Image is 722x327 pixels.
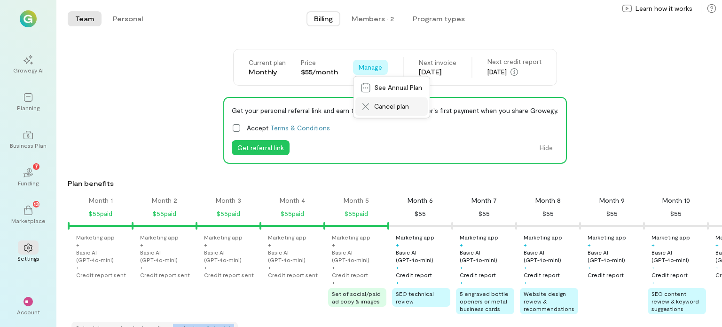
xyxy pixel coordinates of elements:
[651,233,690,241] div: Marketing app
[11,198,45,232] a: Marketplace
[588,233,626,241] div: Marketing app
[419,67,456,77] div: [DATE]
[396,263,399,271] div: +
[332,248,386,263] div: Basic AI (GPT‑4o‑mini)
[651,279,655,286] div: +
[460,271,496,279] div: Credit report
[76,233,115,241] div: Marketing app
[13,66,44,74] div: Growegy AI
[270,124,330,132] a: Terms & Conditions
[332,279,335,286] div: +
[542,208,554,219] div: $55
[524,263,527,271] div: +
[306,11,340,26] button: Billing
[487,66,541,78] div: [DATE]
[153,208,176,219] div: $55 paid
[524,248,578,263] div: Basic AI (GPT‑4o‑mini)
[332,290,381,304] span: Set of social/paid ad copy & images
[355,97,428,116] a: Cancel plan
[140,241,143,248] div: +
[715,241,719,248] div: +
[415,208,426,219] div: $55
[17,104,39,112] div: Planning
[355,78,428,97] a: See Annual Plan
[68,179,718,188] div: Plan benefits
[460,241,463,248] div: +
[105,11,150,26] button: Personal
[140,271,190,279] div: Credit report sent
[460,290,509,312] span: 5 engraved bottle openers or metal business cards
[11,48,45,81] a: Growegy AI
[396,241,399,248] div: +
[460,248,514,263] div: Basic AI (GPT‑4o‑mini)
[332,271,368,279] div: Credit report
[76,271,126,279] div: Credit report sent
[140,248,195,263] div: Basic AI (GPT‑4o‑mini)
[34,199,39,208] span: 13
[249,67,286,77] div: Monthly
[268,271,318,279] div: Credit report sent
[396,279,399,286] div: +
[268,263,271,271] div: +
[17,308,40,316] div: Account
[396,271,432,279] div: Credit report
[140,233,179,241] div: Marketing app
[374,102,422,111] span: Cancel plan
[374,83,422,92] span: See Annual Plan
[268,233,306,241] div: Marketing app
[216,196,241,205] div: Month 3
[76,263,79,271] div: +
[359,63,382,72] span: Manage
[670,208,682,219] div: $55
[204,233,243,241] div: Marketing app
[247,123,330,133] span: Accept
[352,14,394,24] div: Members · 2
[662,196,690,205] div: Month 10
[232,140,290,155] button: Get referral link
[419,58,456,67] div: Next invoice
[460,279,463,286] div: +
[396,290,434,304] span: SEO technical review
[651,263,655,271] div: +
[471,196,497,205] div: Month 7
[534,140,558,155] button: Hide
[204,241,207,248] div: +
[636,4,692,13] span: Learn how it works
[524,271,560,279] div: Credit report
[651,271,688,279] div: Credit report
[460,263,463,271] div: +
[249,58,286,67] div: Current plan
[332,263,335,271] div: +
[140,263,143,271] div: +
[10,142,47,149] div: Business Plan
[217,208,240,219] div: $55 paid
[204,271,254,279] div: Credit report sent
[301,58,338,67] div: Price
[524,279,527,286] div: +
[408,196,433,205] div: Month 6
[588,241,591,248] div: +
[332,241,335,248] div: +
[18,179,39,187] div: Funding
[281,208,304,219] div: $55 paid
[232,105,558,115] div: Get your personal referral link and earn 10% on each new customer's first payment when you share ...
[89,208,112,219] div: $55 paid
[487,57,541,66] div: Next credit report
[345,208,368,219] div: $55 paid
[479,208,490,219] div: $55
[332,233,370,241] div: Marketing app
[651,248,706,263] div: Basic AI (GPT‑4o‑mini)
[11,217,46,224] div: Marketplace
[11,123,45,157] a: Business Plan
[344,11,401,26] button: Members · 2
[353,60,388,75] button: Manage
[588,248,642,263] div: Basic AI (GPT‑4o‑mini)
[17,255,39,262] div: Settings
[651,241,655,248] div: +
[460,233,498,241] div: Marketing app
[35,162,38,170] span: 7
[11,85,45,119] a: Planning
[11,236,45,270] a: Settings
[68,11,102,26] button: Team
